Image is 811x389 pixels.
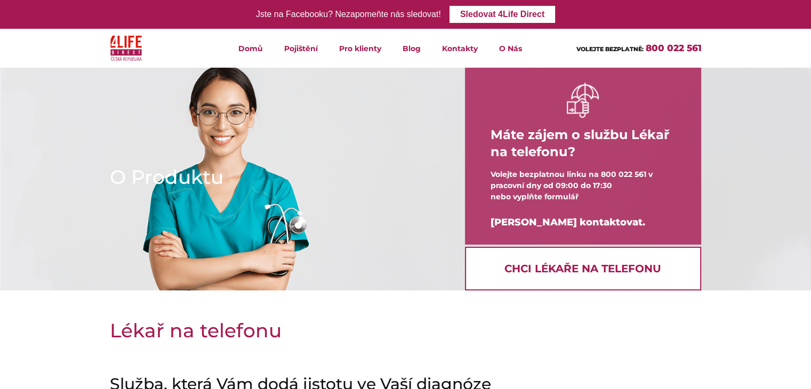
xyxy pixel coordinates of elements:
a: Sledovat 4Life Direct [449,6,555,23]
h1: Lékař na telefonu [110,317,702,344]
img: 4Life Direct Česká republika logo [110,33,142,63]
a: 800 022 561 [646,43,702,53]
span: VOLEJTE BEZPLATNĚ: [576,45,644,53]
div: Jste na Facebooku? Nezapomeňte nás sledovat! [256,7,441,22]
h1: O Produktu [110,164,431,190]
h4: Máte zájem o službu Lékař na telefonu? [491,118,676,169]
a: Domů [228,29,274,68]
a: Blog [392,29,431,68]
a: Kontakty [431,29,488,68]
a: Chci Lékaře na telefonu [465,247,701,290]
span: Volejte bezplatnou linku na 800 022 561 v pracovní dny od 09:00 do 17:30 nebo vyplňte formulář [491,169,653,201]
img: ruka držící deštník bilá ikona [567,83,599,117]
div: [PERSON_NAME] kontaktovat. [491,202,676,242]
